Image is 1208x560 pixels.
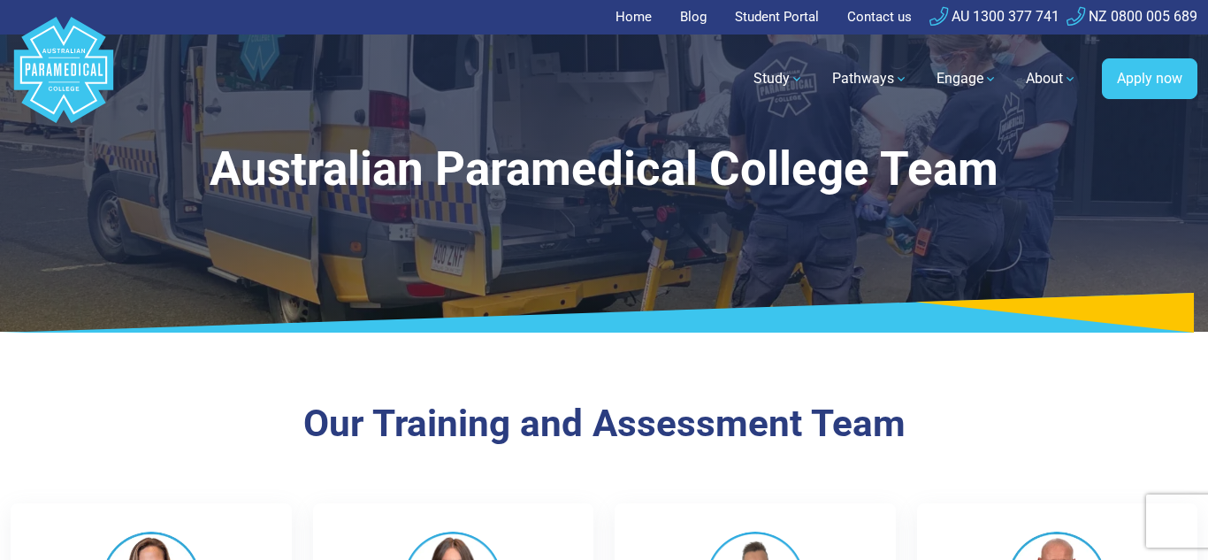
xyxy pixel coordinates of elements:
h1: Australian Paramedical College Team [100,142,1109,197]
a: About [1015,54,1088,104]
a: Australian Paramedical College [11,35,117,124]
a: Study [743,54,814,104]
a: AU 1300 377 741 [929,8,1059,25]
a: NZ 0800 005 689 [1067,8,1197,25]
h3: Our Training and Assessment Team [100,402,1109,447]
a: Pathways [822,54,919,104]
a: Apply now [1102,58,1197,99]
a: Engage [926,54,1008,104]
